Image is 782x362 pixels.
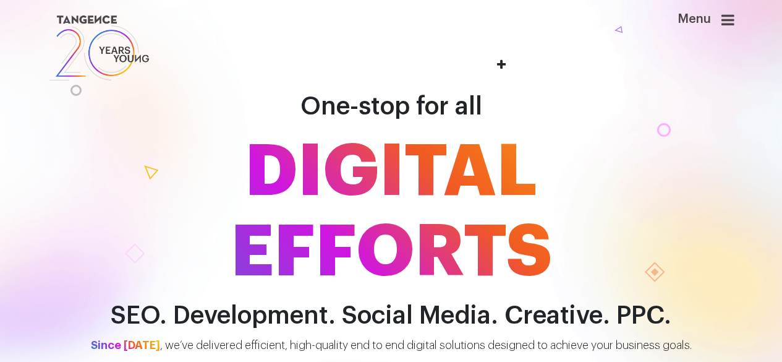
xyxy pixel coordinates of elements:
h2: SEO. Development. Social Media. Creative. PPC. [39,302,744,330]
span: DIGITAL EFFORTS [39,132,744,293]
span: Since [DATE] [91,340,160,351]
p: , we’ve delivered efficient, high-quality end to end digital solutions designed to achieve your b... [61,337,721,354]
span: One-stop for all [300,94,482,119]
img: logo SVG [48,12,151,84]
